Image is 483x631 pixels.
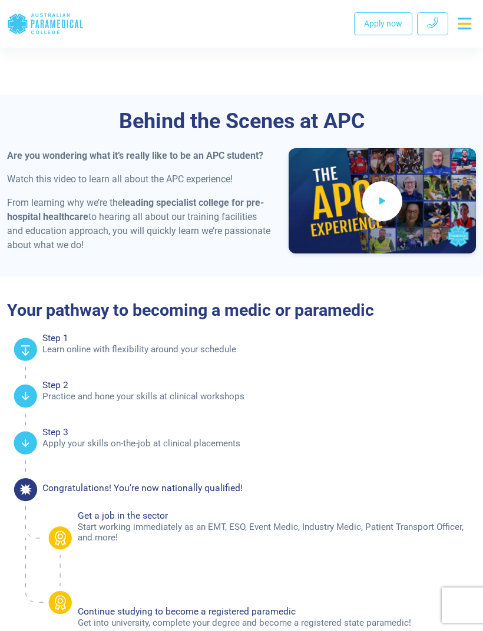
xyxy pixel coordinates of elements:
[7,300,476,320] h2: Your pathway to becoming a medic or paramedic
[7,109,476,134] h3: Behind the Scenes at APC
[42,333,476,344] h4: Step 1
[78,510,476,522] h4: Get a job in the sector
[42,391,476,402] p: Practice and hone your skills at clinical workshops
[7,5,84,43] a: Australian Paramedical College
[78,606,476,617] h4: Continue studying to become a registered paramedic
[78,522,476,543] p: Start working immediately as an EMT, ESO, Event Medic, Industry Medic, Patient Transport Officer,...
[7,196,274,252] p: From learning why we’re the to hearing all about our training facilities and education approach, ...
[42,438,476,449] p: Apply your skills on-the-job at clinical placements
[42,380,476,391] h4: Step 2
[453,13,476,34] button: Toggle navigation
[42,344,476,355] p: Learn online with flexibility around your schedule
[42,483,243,494] h4: Congratulations! You’re now nationally qualified!
[7,197,264,222] strong: leading specialist college for pre-hospital healthcare
[7,172,274,186] p: Watch this video to learn all about the APC experience!
[78,617,476,628] p: Get into university, complete your degree and become a registered state paramedic!
[354,12,412,35] a: Apply now
[7,150,263,161] strong: Are you wondering what it’s really like to be an APC student?
[42,427,476,438] h4: Step 3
